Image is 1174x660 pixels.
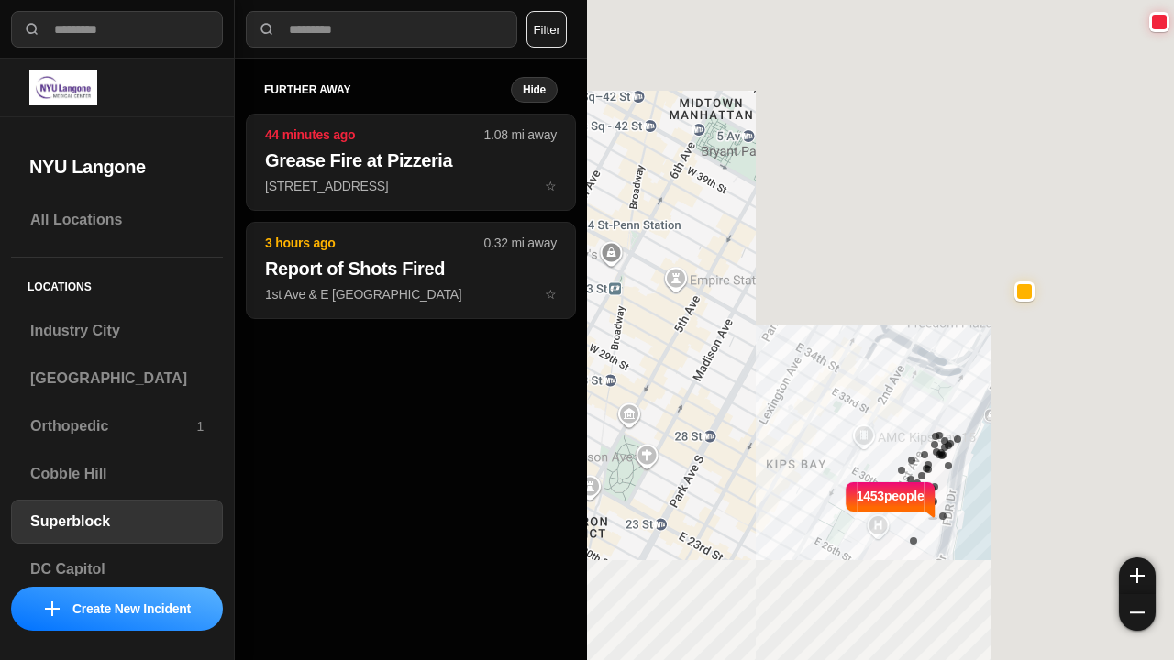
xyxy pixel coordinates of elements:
a: 44 minutes ago1.08 mi awayGrease Fire at Pizzeria[STREET_ADDRESS]star [246,178,576,193]
h3: [GEOGRAPHIC_DATA] [30,368,204,390]
a: 3 hours ago0.32 mi awayReport of Shots Fired1st Ave & E [GEOGRAPHIC_DATA]star [246,286,576,302]
h2: Grease Fire at Pizzeria [265,148,557,173]
h5: Locations [11,258,223,309]
p: 3 hours ago [265,234,484,252]
button: zoom-out [1119,594,1156,631]
p: [STREET_ADDRESS] [265,177,557,195]
h5: further away [264,82,511,97]
img: icon [45,601,60,616]
a: Industry City [11,309,223,353]
h2: NYU Langone [29,154,205,180]
h3: All Locations [30,209,204,231]
p: 1.08 mi away [484,126,557,144]
p: 1453 people [857,487,925,527]
img: search [258,20,276,38]
button: 44 minutes ago1.08 mi awayGrease Fire at Pizzeria[STREET_ADDRESS]star [246,114,576,211]
small: Hide [523,82,546,97]
img: logo [29,70,97,105]
button: Filter [526,11,567,48]
img: notch [843,479,857,520]
span: star [545,287,557,302]
button: 3 hours ago0.32 mi awayReport of Shots Fired1st Ave & E [GEOGRAPHIC_DATA]star [246,222,576,319]
img: zoom-out [1130,605,1145,620]
h3: DC Capitol [30,558,204,580]
h3: Cobble Hill [30,463,204,485]
h3: Superblock [30,511,204,533]
p: 0.32 mi away [484,234,557,252]
span: star [545,179,557,193]
img: notch [925,479,938,520]
a: DC Capitol [11,547,223,591]
img: search [23,20,41,38]
p: Create New Incident [72,599,191,618]
p: 44 minutes ago [265,126,484,144]
a: Cobble Hill [11,452,223,496]
a: Superblock [11,500,223,544]
a: [GEOGRAPHIC_DATA] [11,357,223,401]
button: iconCreate New Incident [11,587,223,631]
p: 1st Ave & E [GEOGRAPHIC_DATA] [265,285,557,303]
p: 1 [196,417,204,435]
h3: Orthopedic [30,415,196,437]
button: Hide [511,77,558,103]
img: zoom-in [1130,568,1145,583]
a: All Locations [11,198,223,242]
h3: Industry City [30,320,204,342]
a: Orthopedic1 [11,404,223,448]
h2: Report of Shots Fired [265,256,557,281]
button: zoom-in [1119,557,1156,594]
